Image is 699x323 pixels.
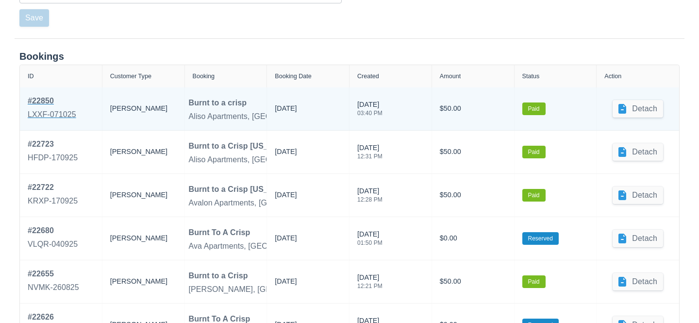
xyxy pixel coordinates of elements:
[28,225,78,252] a: #22680VLQR-040925
[275,103,297,118] div: [DATE]
[440,182,506,209] div: $50.00
[440,268,506,295] div: $50.00
[110,73,151,80] div: Customer Type
[189,140,346,152] div: Burnt to a Crisp [US_STATE] Smokehouse
[275,233,297,248] div: [DATE]
[613,187,663,204] button: Detach
[613,100,663,118] button: Detach
[275,276,297,291] div: [DATE]
[357,73,379,80] div: Created
[28,95,76,107] div: # 22850
[28,268,79,295] a: #22655NVMK-260825
[110,268,177,295] div: [PERSON_NAME]
[189,184,346,195] div: Burnt to a Crisp [US_STATE] Smoekhouse
[613,273,663,290] button: Detach
[110,95,177,122] div: [PERSON_NAME]
[357,272,383,295] div: [DATE]
[28,225,78,237] div: # 22680
[28,73,34,80] div: ID
[193,73,215,80] div: Booking
[28,152,78,164] div: HFDP-170925
[28,268,79,280] div: # 22655
[110,225,177,252] div: [PERSON_NAME]
[357,186,383,208] div: [DATE]
[440,138,506,166] div: $50.00
[522,146,546,158] label: Paid
[522,232,559,245] label: Reserved
[110,138,177,166] div: [PERSON_NAME]
[19,51,680,63] div: Bookings
[275,73,312,80] div: Booking Date
[189,284,369,295] div: [PERSON_NAME], [GEOGRAPHIC_DATA] - Dinner
[440,225,506,252] div: $0.00
[28,138,78,166] a: #22723HFDP-170925
[28,138,78,150] div: # 22723
[189,227,250,238] div: Burnt To A Crisp
[440,95,506,122] div: $50.00
[28,182,78,209] a: #22722KRXP-170925
[357,197,383,203] div: 12:28 PM
[357,229,383,252] div: [DATE]
[357,283,383,289] div: 12:21 PM
[28,238,78,250] div: VLQR-040925
[28,109,76,120] div: LXXF-071025
[440,73,461,80] div: Amount
[604,73,621,80] div: Action
[357,240,383,246] div: 01:50 PM
[28,95,76,122] a: #22850LXXF-071025
[522,189,546,202] label: Paid
[28,282,79,293] div: NVMK-260825
[189,111,364,122] div: Aliso Apartments, [GEOGRAPHIC_DATA] - Dinner
[613,143,663,161] button: Detach
[357,110,383,116] div: 03:40 PM
[189,197,370,209] div: Avalon Apartments, [GEOGRAPHIC_DATA] - Dinner
[522,73,540,80] div: Status
[522,102,546,115] label: Paid
[28,311,77,323] div: # 22626
[275,147,297,161] div: [DATE]
[613,230,663,247] button: Detach
[189,97,247,109] div: Burnt to a crisp
[189,240,360,252] div: Ava Apartments, [GEOGRAPHIC_DATA] - Dinner
[357,143,383,165] div: [DATE]
[522,275,546,288] label: Paid
[28,182,78,193] div: # 22722
[110,182,177,209] div: [PERSON_NAME]
[275,190,297,204] div: [DATE]
[357,100,383,122] div: [DATE]
[189,270,248,282] div: Burnt to a Crisp
[28,195,78,207] div: KRXP-170925
[357,153,383,159] div: 12:31 PM
[189,154,364,166] div: Aliso Apartments, [GEOGRAPHIC_DATA] - Dinner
